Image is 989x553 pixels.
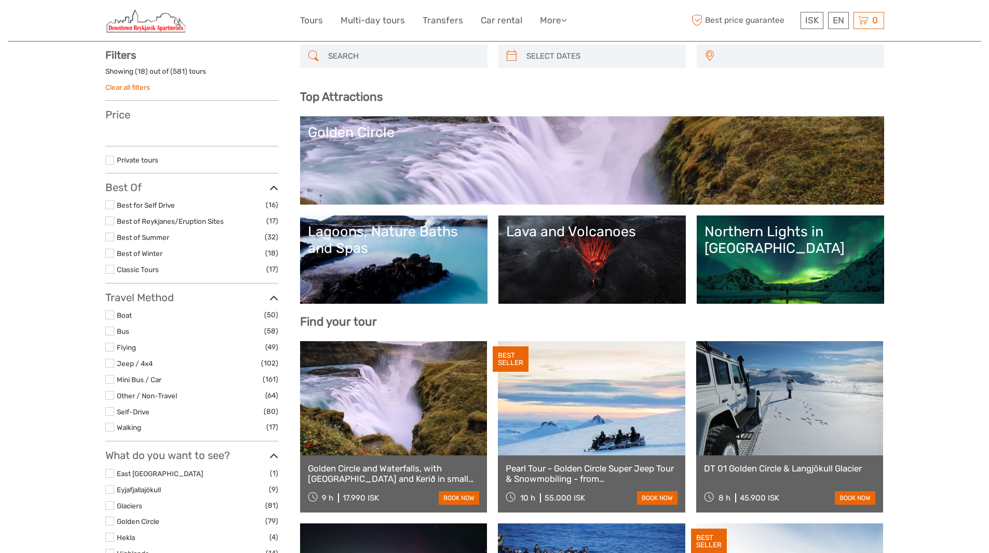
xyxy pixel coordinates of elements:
[105,66,278,83] div: Showing ( ) out of ( ) tours
[117,533,135,542] a: Hekla
[117,327,129,335] a: Bus
[300,13,323,28] a: Tours
[481,13,522,28] a: Car rental
[117,408,150,416] a: Self-Drive
[308,124,876,197] a: Golden Circle
[439,491,479,505] a: book now
[324,47,482,65] input: SEARCH
[105,291,278,304] h3: Travel Method
[117,517,159,525] a: Golden Circle
[261,357,278,369] span: (102)
[117,392,177,400] a: Other / Non-Travel
[269,483,278,495] span: (9)
[520,493,535,503] span: 10 h
[266,215,278,227] span: (17)
[265,247,278,259] span: (18)
[105,8,186,33] img: Apartment information
[117,311,132,319] a: Boat
[117,423,141,431] a: Walking
[308,124,876,141] div: Golden Circle
[705,223,876,296] a: Northern Lights in [GEOGRAPHIC_DATA]
[266,199,278,211] span: (16)
[689,12,798,29] span: Best price guarantee
[300,315,377,329] b: Find your tour
[105,181,278,194] h3: Best Of
[117,201,175,209] a: Best for Self Drive
[871,15,879,25] span: 0
[117,217,224,225] a: Best of Reykjanes/Eruption Sites
[138,66,145,76] label: 18
[705,223,876,257] div: Northern Lights in [GEOGRAPHIC_DATA]
[117,359,153,368] a: Jeep / 4x4
[105,449,278,462] h3: What do you want to see?
[117,469,203,478] a: East [GEOGRAPHIC_DATA]
[117,502,142,510] a: Glaciers
[506,223,678,296] a: Lava and Volcanoes
[828,12,849,29] div: EN
[264,309,278,321] span: (50)
[105,109,278,121] h3: Price
[740,493,779,503] div: 45.900 ISK
[264,325,278,337] span: (58)
[117,233,169,241] a: Best of Summer
[545,493,585,503] div: 55.000 ISK
[263,373,278,385] span: (161)
[343,493,379,503] div: 17.990 ISK
[265,341,278,353] span: (49)
[704,463,876,474] a: DT 01 Golden Circle & Langjökull Glacier
[117,156,158,164] a: Private tours
[506,223,678,240] div: Lava and Volcanoes
[835,491,875,505] a: book now
[308,223,480,257] div: Lagoons, Nature Baths and Spas
[105,83,150,91] a: Clear all filters
[265,500,278,511] span: (81)
[341,13,405,28] a: Multi-day tours
[493,346,529,372] div: BEST SELLER
[265,231,278,243] span: (32)
[270,467,278,479] span: (1)
[506,463,678,484] a: Pearl Tour - Golden Circle Super Jeep Tour & Snowmobiling - from [GEOGRAPHIC_DATA]
[173,66,185,76] label: 581
[117,265,159,274] a: Classic Tours
[264,406,278,417] span: (80)
[117,485,161,494] a: Eyjafjallajökull
[265,389,278,401] span: (64)
[308,223,480,296] a: Lagoons, Nature Baths and Spas
[265,515,278,527] span: (79)
[117,249,162,258] a: Best of Winter
[105,49,136,61] strong: Filters
[805,15,819,25] span: ISK
[719,493,730,503] span: 8 h
[423,13,463,28] a: Transfers
[540,13,567,28] a: More
[322,493,333,503] span: 9 h
[300,90,383,104] b: Top Attractions
[266,421,278,433] span: (17)
[117,375,161,384] a: Mini Bus / Car
[269,531,278,543] span: (4)
[522,47,681,65] input: SELECT DATES
[308,463,480,484] a: Golden Circle and Waterfalls, with [GEOGRAPHIC_DATA] and Kerið in small group
[637,491,678,505] a: book now
[266,263,278,275] span: (17)
[117,343,136,352] a: Flying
